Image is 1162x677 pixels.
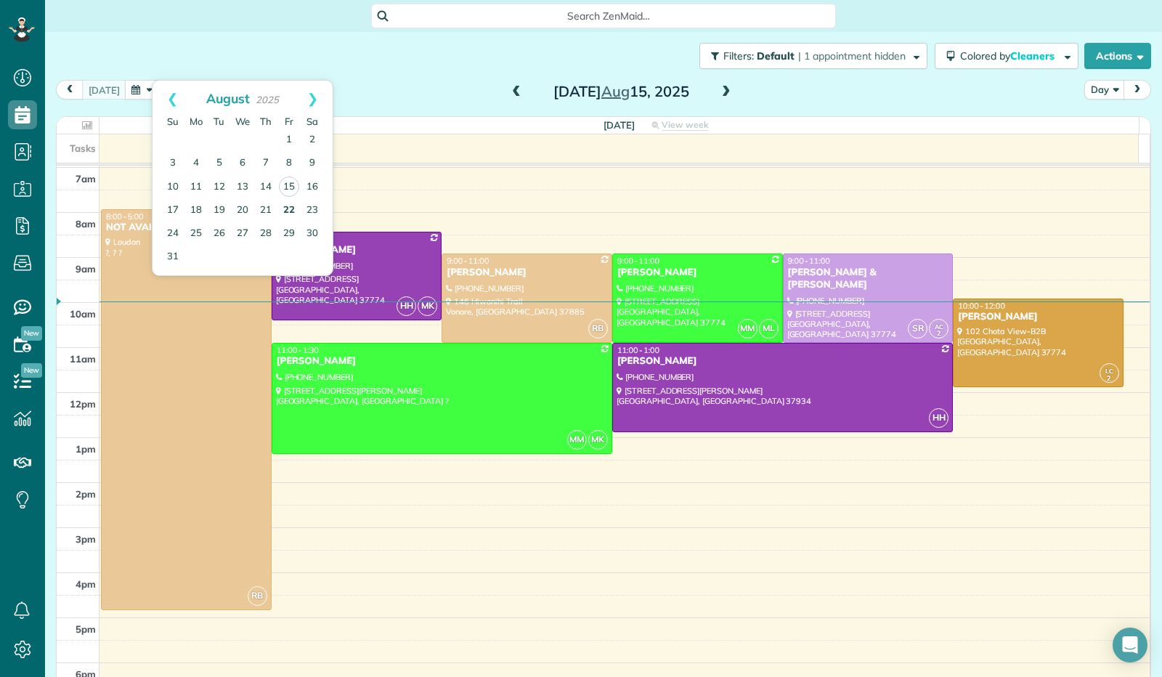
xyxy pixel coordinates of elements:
[254,152,277,175] a: 7
[208,176,231,199] a: 12
[276,244,438,256] div: [PERSON_NAME]
[254,222,277,246] a: 28
[301,199,324,222] a: 23
[617,345,659,355] span: 11:00 - 1:00
[306,115,318,127] span: Saturday
[21,326,42,341] span: New
[279,177,299,197] a: 15
[76,623,96,635] span: 5pm
[908,319,927,338] span: SR
[231,176,254,199] a: 13
[184,152,208,175] a: 4
[161,246,184,269] a: 31
[260,115,272,127] span: Thursday
[301,152,324,175] a: 9
[935,323,943,331] span: AC
[184,199,208,222] a: 18
[21,363,42,378] span: New
[208,222,231,246] a: 26
[692,43,927,69] a: Filters: Default | 1 appointment hidden
[293,81,333,117] a: Next
[167,115,179,127] span: Sunday
[105,222,267,234] div: NOT AVAILABLE
[930,327,948,341] small: 2
[76,578,96,590] span: 4pm
[277,152,301,175] a: 8
[1105,367,1113,375] span: LC
[76,488,96,500] span: 2pm
[256,94,279,105] span: 2025
[76,173,96,185] span: 7am
[1100,372,1118,386] small: 2
[617,267,779,279] div: [PERSON_NAME]
[604,119,635,131] span: [DATE]
[76,533,96,545] span: 3pm
[788,256,830,266] span: 9:00 - 11:00
[56,80,84,100] button: prev
[161,176,184,199] a: 10
[588,319,608,338] span: RB
[723,49,754,62] span: Filters:
[277,345,319,355] span: 11:00 - 1:30
[699,43,927,69] button: Filters: Default | 1 appointment hidden
[601,82,630,100] span: Aug
[153,81,192,117] a: Prev
[757,49,795,62] span: Default
[588,430,608,450] span: MK
[231,199,254,222] a: 20
[447,256,489,266] span: 9:00 - 11:00
[70,308,96,320] span: 10am
[254,176,277,199] a: 14
[184,222,208,246] a: 25
[301,176,324,199] a: 16
[161,199,184,222] a: 17
[759,319,779,338] span: ML
[397,296,416,316] span: HH
[70,142,96,154] span: Tasks
[301,129,324,152] a: 2
[76,218,96,230] span: 8am
[285,115,293,127] span: Friday
[1010,49,1057,62] span: Cleaners
[957,311,1119,323] div: [PERSON_NAME]
[231,222,254,246] a: 27
[617,355,948,368] div: [PERSON_NAME]
[76,263,96,275] span: 9am
[161,152,184,175] a: 3
[82,80,126,100] button: [DATE]
[214,115,224,127] span: Tuesday
[184,176,208,199] a: 11
[208,199,231,222] a: 19
[738,319,757,338] span: MM
[70,353,96,365] span: 11am
[1084,80,1125,100] button: Day
[254,199,277,222] a: 21
[1113,628,1147,662] div: Open Intercom Messenger
[929,408,948,428] span: HH
[446,267,608,279] div: [PERSON_NAME]
[798,49,906,62] span: | 1 appointment hidden
[70,398,96,410] span: 12pm
[567,430,587,450] span: MM
[530,84,712,100] h2: [DATE] 15, 2025
[277,222,301,246] a: 29
[787,267,949,291] div: [PERSON_NAME] & [PERSON_NAME]
[1084,43,1151,69] button: Actions
[301,222,324,246] a: 30
[231,152,254,175] a: 6
[208,152,231,175] a: 5
[161,222,184,246] a: 24
[277,129,301,152] a: 1
[106,211,144,222] span: 8:00 - 5:00
[662,119,708,131] span: View week
[76,443,96,455] span: 1pm
[248,586,267,606] span: RB
[617,256,659,266] span: 9:00 - 11:00
[958,301,1005,311] span: 10:00 - 12:00
[206,90,250,106] span: August
[960,49,1060,62] span: Colored by
[418,296,437,316] span: MK
[190,115,203,127] span: Monday
[277,199,301,222] a: 22
[1124,80,1151,100] button: next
